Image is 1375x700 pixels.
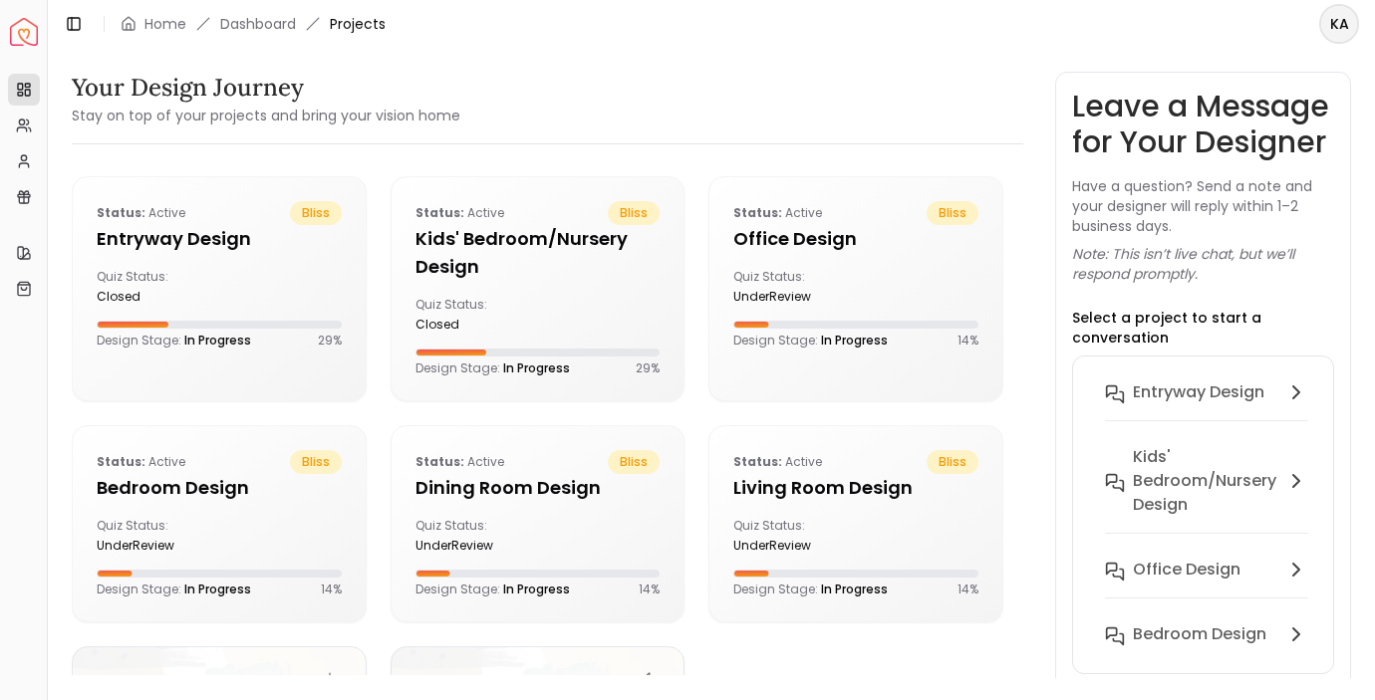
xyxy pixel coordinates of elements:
[415,518,530,554] div: Quiz Status:
[733,225,978,253] h5: Office design
[1133,622,1266,646] h6: Bedroom design
[415,538,530,554] div: underReview
[503,581,570,597] span: In Progress
[97,518,211,554] div: Quiz Status:
[415,297,530,333] div: Quiz Status:
[608,201,660,225] span: bliss
[97,201,185,225] p: active
[415,582,570,597] p: Design Stage:
[415,474,661,502] h5: Dining Room design
[415,204,464,221] b: Status:
[639,582,660,597] p: 14 %
[330,14,386,34] span: Projects
[415,201,504,225] p: active
[290,201,342,225] span: bliss
[321,582,342,597] p: 14 %
[10,18,38,46] a: Spacejoy
[1319,4,1359,44] button: KA
[733,453,782,470] b: Status:
[1089,372,1324,437] button: entryway design
[927,201,978,225] span: bliss
[1072,176,1334,236] p: Have a question? Send a note and your designer will reply within 1–2 business days.
[415,317,530,333] div: closed
[290,450,342,474] span: bliss
[821,581,888,597] span: In Progress
[415,450,504,474] p: active
[97,269,211,305] div: Quiz Status:
[97,474,342,502] h5: Bedroom design
[503,359,570,376] span: In Progress
[733,474,978,502] h5: Living Room design
[1089,437,1324,550] button: Kids' Bedroom/Nursery design
[1321,6,1357,42] span: KA
[1072,308,1334,348] p: Select a project to start a conversation
[1133,558,1240,582] h6: Office design
[733,518,848,554] div: Quiz Status:
[318,333,342,349] p: 29 %
[608,450,660,474] span: bliss
[733,269,848,305] div: Quiz Status:
[415,453,464,470] b: Status:
[97,538,211,554] div: underReview
[733,289,848,305] div: underReview
[821,332,888,349] span: In Progress
[1089,614,1324,679] button: Bedroom design
[121,14,386,34] nav: breadcrumb
[220,14,296,34] a: Dashboard
[1072,89,1334,160] h3: Leave a Message for Your Designer
[72,72,460,104] h3: Your Design Journey
[958,333,978,349] p: 14 %
[10,18,38,46] img: Spacejoy Logo
[733,538,848,554] div: underReview
[97,204,145,221] b: Status:
[97,453,145,470] b: Status:
[927,450,978,474] span: bliss
[97,450,185,474] p: active
[415,360,570,376] p: Design Stage:
[72,106,460,125] small: Stay on top of your projects and bring your vision home
[733,333,888,349] p: Design Stage:
[733,450,822,474] p: active
[733,201,822,225] p: active
[97,225,342,253] h5: entryway design
[415,671,661,699] h5: Start Your Next Project
[184,332,251,349] span: In Progress
[97,289,211,305] div: closed
[144,14,186,34] a: Home
[1089,550,1324,614] button: Office design
[97,582,251,597] p: Design Stage:
[733,204,782,221] b: Status:
[184,581,251,597] span: In Progress
[415,225,661,281] h5: Kids' Bedroom/Nursery design
[1133,380,1264,404] h6: entryway design
[733,582,888,597] p: Design Stage:
[1072,244,1334,284] p: Note: This isn’t live chat, but we’ll respond promptly.
[636,360,660,376] p: 29 %
[958,582,978,597] p: 14 %
[1133,445,1276,517] h6: Kids' Bedroom/Nursery design
[97,333,251,349] p: Design Stage:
